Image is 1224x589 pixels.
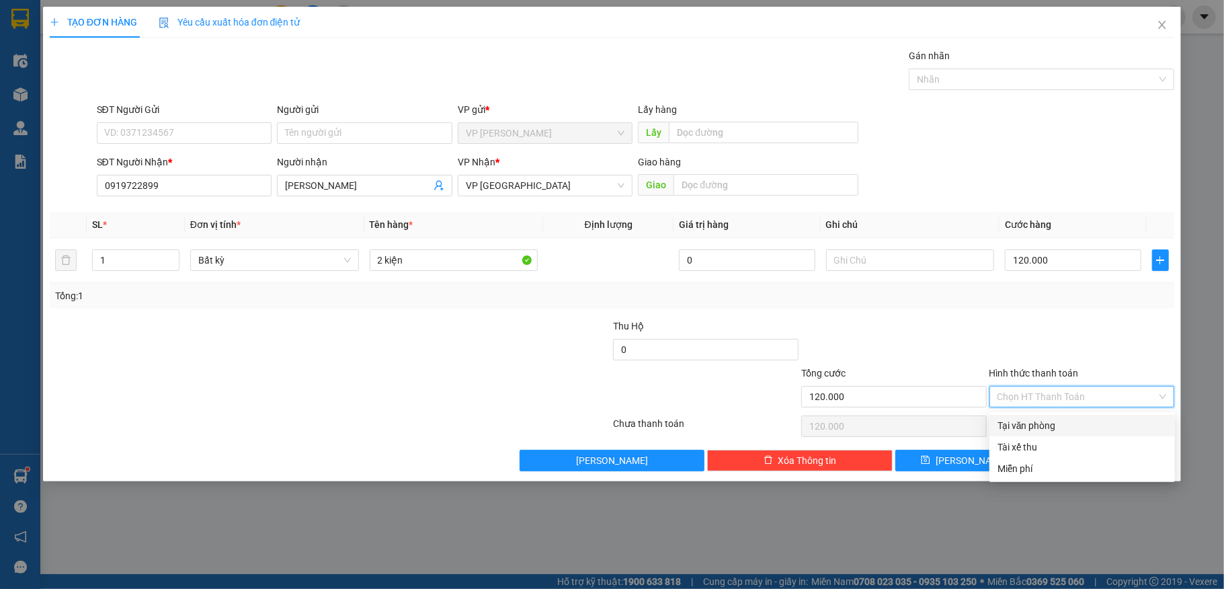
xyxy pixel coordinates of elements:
span: Đơn vị tính [190,219,241,230]
span: close [1157,19,1168,30]
div: Tài xế thu [997,440,1167,455]
span: Xóa Thông tin [778,453,837,468]
span: [PERSON_NAME] [936,453,1008,468]
div: VP gửi [458,102,633,117]
span: user-add [434,180,444,191]
span: Lấy [638,122,669,143]
input: 0 [679,249,815,271]
span: Giao hàng [638,157,681,167]
span: plus [1153,255,1169,266]
span: Định lượng [585,219,633,230]
span: Giao [638,174,674,196]
span: plus [50,17,59,27]
span: save [921,455,930,466]
span: Giá trị hàng [679,219,729,230]
img: icon [159,17,169,28]
input: VD: Bàn, Ghế [370,249,538,271]
span: Tổng cước [801,368,846,379]
button: Close [1143,7,1181,44]
span: VP Sài Gòn [466,175,625,196]
input: Dọc đường [674,174,858,196]
span: Yêu cầu xuất hóa đơn điện tử [159,17,300,28]
button: delete [55,249,77,271]
div: Tại văn phòng [997,418,1167,433]
div: Miễn phí [997,461,1167,476]
label: Gán nhãn [909,50,950,61]
span: Bất kỳ [198,250,351,270]
button: plus [1152,249,1170,271]
span: Thu Hộ [613,321,644,331]
div: Người gửi [277,102,452,117]
div: Người nhận [277,155,452,169]
div: SĐT Người Gửi [97,102,272,117]
span: Lấy hàng [638,104,677,115]
button: save[PERSON_NAME] [895,450,1034,471]
th: Ghi chú [821,212,1000,238]
span: VP Phan Thiết [466,123,625,143]
div: Tổng: 1 [55,288,473,303]
div: Chưa thanh toán [612,416,800,440]
span: [PERSON_NAME] [576,453,648,468]
span: SL [92,219,103,230]
span: Tên hàng [370,219,413,230]
input: Ghi Chú [826,249,995,271]
span: TẠO ĐƠN HÀNG [50,17,137,28]
span: VP Nhận [458,157,495,167]
span: Cước hàng [1005,219,1051,230]
button: [PERSON_NAME] [520,450,705,471]
button: deleteXóa Thông tin [707,450,893,471]
span: delete [764,455,773,466]
label: Hình thức thanh toán [989,368,1079,379]
div: SĐT Người Nhận [97,155,272,169]
input: Dọc đường [669,122,858,143]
